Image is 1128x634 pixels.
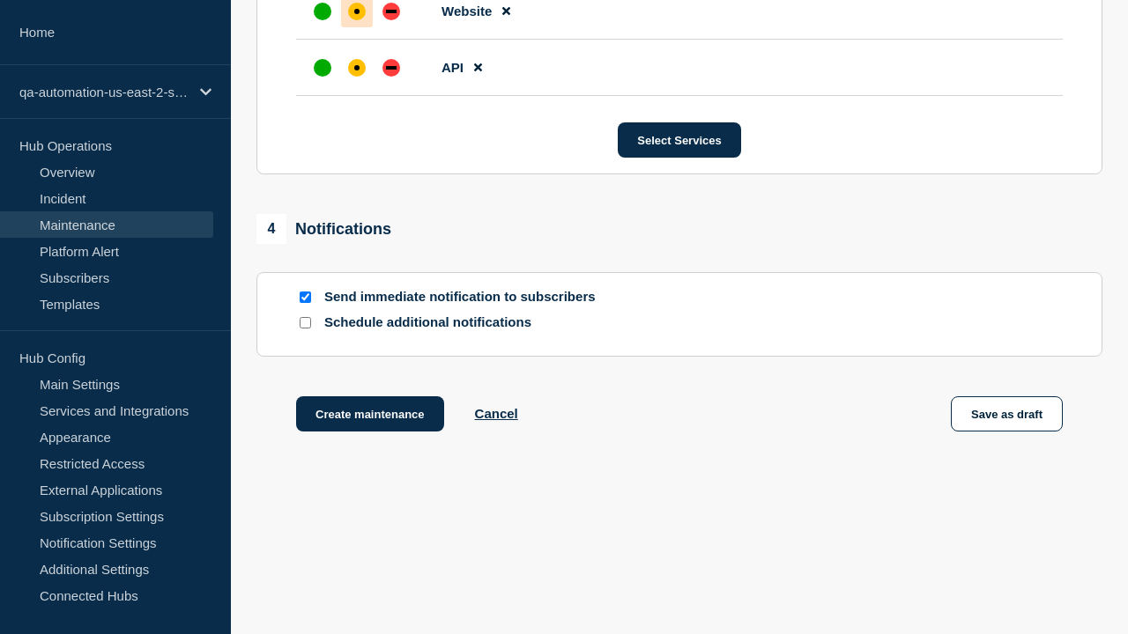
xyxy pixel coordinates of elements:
span: Website [442,4,492,18]
span: API [442,60,464,75]
button: Create maintenance [296,396,444,431]
div: affected [348,3,366,20]
div: Notifications [256,214,391,244]
div: down [382,59,400,77]
button: Select Services [618,122,740,158]
div: affected [348,59,366,77]
button: Save as draft [951,396,1063,431]
span: 4 [256,214,286,244]
div: up [314,3,331,20]
input: Send immediate notification to subscribers [300,291,311,303]
div: up [314,59,331,77]
button: Cancel [475,406,518,421]
p: qa-automation-us-east-2-staging [19,85,189,100]
div: down [382,3,400,20]
p: Send immediate notification to subscribers [324,289,606,306]
input: Schedule additional notifications [300,317,311,328]
p: Schedule additional notifications [324,314,606,331]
